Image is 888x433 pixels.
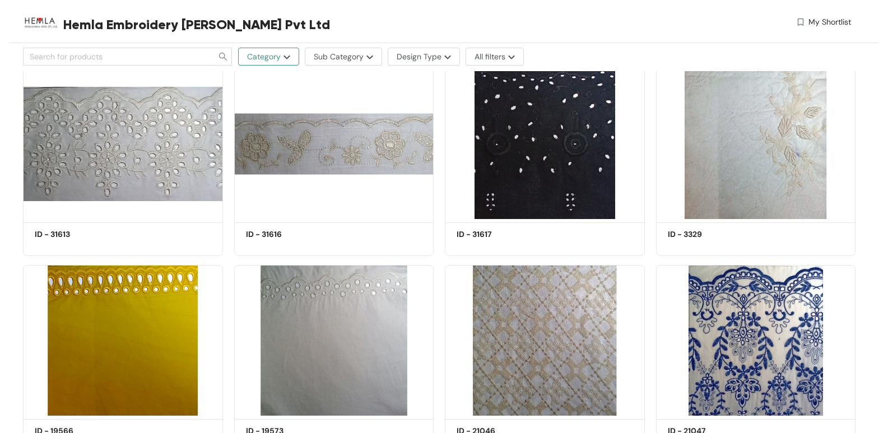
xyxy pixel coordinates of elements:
[457,229,552,240] h5: ID - 31617
[23,4,59,41] img: Buyer Portal
[234,265,434,416] img: 28d1fe17-9bcb-4a5d-99b0-201c595cf8b1
[234,68,434,219] img: 45ff5a77-4ef4-4f99-b10b-720976fa9461
[445,265,645,416] img: 742a21d0-3308-42f0-b406-569fac3857d7
[247,50,281,63] span: Category
[305,48,382,66] button: Sub Categorymore-options
[246,229,341,240] h5: ID - 31616
[397,50,441,63] span: Design Type
[35,229,130,240] h5: ID - 31613
[214,52,231,61] span: search
[656,68,856,219] img: 709b86d3-dfd0-4615-ab4d-752a0e96a351
[668,229,763,240] h5: ID - 3329
[23,68,223,219] img: e868a80d-35e3-490e-a46c-958eed894b51
[364,55,373,59] img: more-options
[214,48,232,66] button: search
[388,48,460,66] button: Design Typemore-options
[475,50,505,63] span: All filters
[466,48,524,66] button: All filtersmore-options
[30,50,199,63] input: Search for products
[445,68,645,219] img: 7b56fae9-3088-4dca-82dc-a3c6dd8892ed
[656,265,856,416] img: 9818d082-e20a-4364-a335-ddb456681a40
[281,55,290,59] img: more-options
[808,16,851,28] span: My Shortlist
[314,50,364,63] span: Sub Category
[238,48,299,66] button: Categorymore-options
[23,265,223,416] img: 21f9a906-17cd-4bc9-9b4c-3a6196a181f2
[441,55,451,59] img: more-options
[505,55,515,59] img: more-options
[796,16,806,28] img: wishlist
[63,15,330,35] span: Hemla Embroidery [PERSON_NAME] Pvt Ltd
